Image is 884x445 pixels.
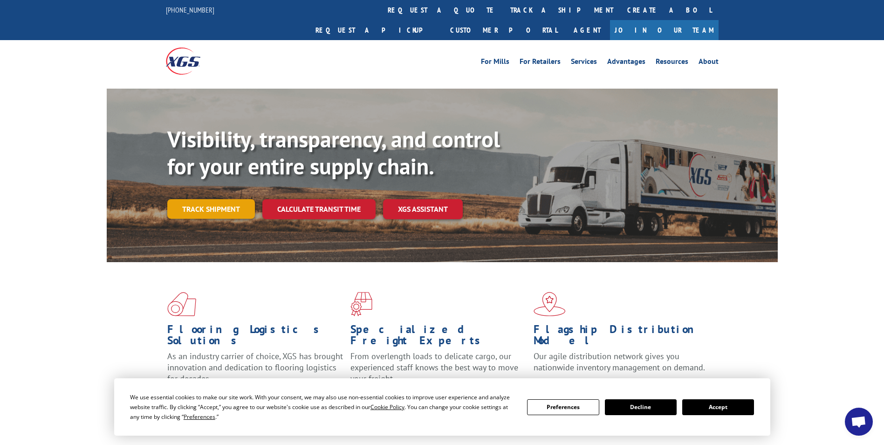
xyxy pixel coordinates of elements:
a: About [699,58,719,68]
h1: Flagship Distribution Model [534,324,710,351]
a: Advantages [607,58,645,68]
div: Open chat [845,408,873,436]
button: Decline [605,399,677,415]
a: Customer Portal [443,20,564,40]
h1: Flooring Logistics Solutions [167,324,343,351]
h1: Specialized Freight Experts [350,324,527,351]
a: XGS ASSISTANT [383,199,463,219]
b: Visibility, transparency, and control for your entire supply chain. [167,125,500,181]
span: As an industry carrier of choice, XGS has brought innovation and dedication to flooring logistics... [167,351,343,384]
span: Our agile distribution network gives you nationwide inventory management on demand. [534,351,705,373]
a: For Retailers [520,58,561,68]
span: Preferences [184,413,215,421]
a: Agent [564,20,610,40]
a: Join Our Team [610,20,719,40]
img: xgs-icon-flagship-distribution-model-red [534,292,566,316]
span: Cookie Policy [370,403,404,411]
a: Request a pickup [308,20,443,40]
div: Cookie Consent Prompt [114,378,770,436]
a: Calculate transit time [262,199,376,219]
a: Track shipment [167,199,255,219]
button: Accept [682,399,754,415]
a: Resources [656,58,688,68]
a: For Mills [481,58,509,68]
button: Preferences [527,399,599,415]
div: We use essential cookies to make our site work. With your consent, we may also use non-essential ... [130,392,516,422]
p: From overlength loads to delicate cargo, our experienced staff knows the best way to move your fr... [350,351,527,392]
img: xgs-icon-total-supply-chain-intelligence-red [167,292,196,316]
a: Services [571,58,597,68]
a: [PHONE_NUMBER] [166,5,214,14]
img: xgs-icon-focused-on-flooring-red [350,292,372,316]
